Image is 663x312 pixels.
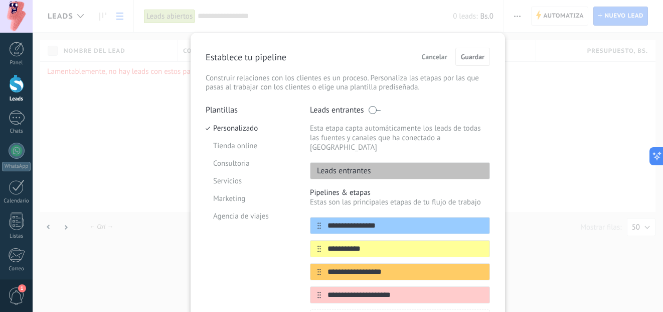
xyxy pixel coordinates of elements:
[455,48,490,66] button: Guardar
[2,162,31,171] div: WhatsApp
[2,128,31,135] div: Chats
[206,172,295,190] li: Servicios
[206,155,295,172] li: Consultoria
[2,233,31,240] div: Listas
[206,74,490,92] p: Construir relaciones con los clientes es un proceso. Personaliza las etapas por las que pasas al ...
[2,266,31,272] div: Correo
[2,60,31,66] div: Panel
[461,53,484,60] span: Guardar
[206,207,295,225] li: Agencia de viajes
[310,105,364,115] p: Leads entrantes
[310,124,490,152] p: Esta etapa capta automáticamente los leads de todas las fuentes y canales que ha conectado a [GEO...
[2,198,31,204] div: Calendario
[206,120,295,137] li: Personalizado
[206,190,295,207] li: Marketing
[422,53,447,60] span: Cancelar
[206,105,295,115] p: Plantillas
[417,49,452,64] button: Cancelar
[206,137,295,155] li: Tienda online
[310,166,371,176] p: Leads entrantes
[2,96,31,102] div: Leads
[206,51,286,63] p: Establece tu pipeline
[310,197,490,207] p: Estas son las principales etapas de tu flujo de trabajo
[18,284,26,292] span: 1
[310,188,490,197] p: Pipelines & etapas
